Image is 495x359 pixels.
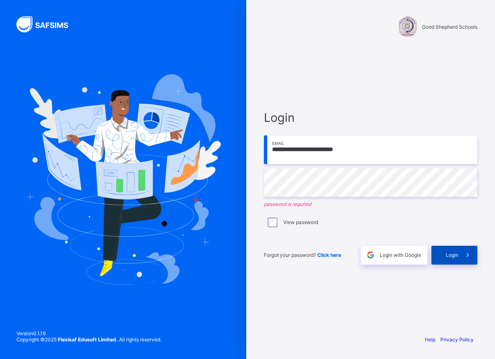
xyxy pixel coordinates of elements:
span: Copyright © 2025 All rights reserved. [16,336,161,343]
span: Good Shepherd Schools [422,24,477,30]
img: Hero Image [25,74,221,284]
img: google.396cfc9801f0270233282035f929180a.svg [366,250,375,260]
a: Privacy Policy [440,336,474,343]
label: View password [283,219,318,225]
a: Help [425,336,435,343]
img: SAFSIMS Logo [16,16,78,32]
span: Forgot your password? [264,252,341,258]
span: Version 0.1.19 [16,330,161,336]
a: Click here [317,252,341,258]
span: Login [264,110,477,125]
span: Login [446,252,458,258]
strong: Flexisaf Edusoft Limited. [58,336,118,343]
span: Login with Google [380,252,421,258]
em: password is required [264,201,477,207]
